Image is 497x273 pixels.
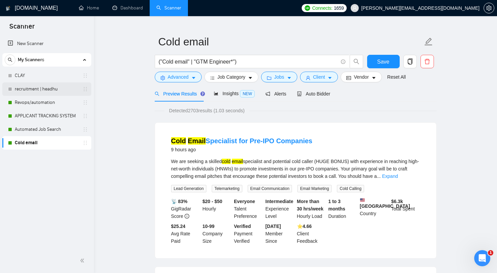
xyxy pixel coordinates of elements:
[265,199,293,204] b: Intermediate
[421,58,434,65] span: delete
[391,199,403,204] b: $ 6.3k
[4,22,40,36] span: Scanner
[265,91,270,96] span: notification
[261,72,297,82] button: folderJobscaret-down
[350,58,363,65] span: search
[2,53,91,150] li: My Scanners
[214,91,255,96] span: Insights
[171,185,206,192] span: Lead Generation
[171,158,420,180] div: We are seeking a skilled specialist and potential cold caller (HUGE BONUS) with experience in rea...
[2,37,91,50] li: New Scanner
[8,37,86,50] a: New Scanner
[300,72,338,82] button: userClientcaret-down
[367,55,400,68] button: Save
[248,75,253,80] span: caret-down
[112,5,143,11] a: dashboardDashboard
[360,198,365,202] img: 🇺🇸
[155,91,203,96] span: Preview Results
[233,223,264,245] div: Payment Verified
[306,75,310,80] span: user
[264,223,296,245] div: Member Since
[171,146,312,154] div: 9 hours ago
[484,5,494,11] a: setting
[201,223,233,245] div: Company Size
[83,86,88,92] span: holder
[15,96,79,109] a: Revops/automation
[170,198,201,220] div: GigRadar Score
[382,173,398,179] a: Expand
[404,58,416,65] span: copy
[222,159,231,164] mark: cold
[83,140,88,146] span: holder
[305,5,310,11] img: upwork-logo.png
[171,224,186,229] b: $25.24
[424,37,433,46] span: edit
[6,3,10,14] img: logo
[200,91,206,97] div: Tooltip anchor
[191,75,196,80] span: caret-down
[360,198,410,209] b: [GEOGRAPHIC_DATA]
[350,55,363,68] button: search
[171,137,312,145] a: Cold EmailSpecialist for Pre-IPO Companies
[341,72,382,82] button: idcardVendorcaret-down
[420,55,434,68] button: delete
[354,73,368,81] span: Vendor
[83,127,88,132] span: holder
[159,57,338,66] input: Search Freelance Jobs...
[15,123,79,136] a: Automated Job Search
[214,91,218,96] span: area-chart
[248,185,292,192] span: Email Communication
[297,224,312,229] b: ⭐️ 4.66
[377,173,381,179] span: ...
[337,185,364,192] span: Cold Calling
[156,5,181,11] a: searchScanner
[265,224,281,229] b: [DATE]
[296,198,327,220] div: Hourly Load
[341,60,345,64] span: info-circle
[240,90,255,97] span: NEW
[15,109,79,123] a: APPLICANT TRACKING SYSTEM
[265,91,286,96] span: Alerts
[312,4,332,12] span: Connects:
[201,198,233,220] div: Hourly
[474,250,490,266] iframe: Intercom live chat
[83,73,88,78] span: holder
[155,91,159,96] span: search
[83,100,88,105] span: holder
[334,4,344,12] span: 1659
[155,72,202,82] button: settingAdvancedcaret-down
[371,75,376,80] span: caret-down
[233,198,264,220] div: Talent Preference
[387,73,406,81] a: Reset All
[170,223,201,245] div: Avg Rate Paid
[234,199,255,204] b: Everyone
[188,137,206,145] mark: Email
[327,198,358,220] div: Duration
[346,75,351,80] span: idcard
[328,199,345,211] b: 1 to 3 months
[185,214,189,219] span: info-circle
[15,69,79,82] a: CLAY
[158,33,423,50] input: Scanner name...
[296,223,327,245] div: Client Feedback
[5,54,15,65] button: search
[287,75,292,80] span: caret-down
[160,75,165,80] span: setting
[358,198,390,220] div: Country
[168,73,189,81] span: Advanced
[202,224,214,229] b: 10-99
[171,137,186,145] mark: Cold
[210,75,215,80] span: bars
[204,72,258,82] button: barsJob Categorycaret-down
[297,185,332,192] span: Email Marketing
[171,199,188,204] b: 📡 83%
[484,3,494,13] button: setting
[234,224,251,229] b: Verified
[212,185,242,192] span: Telemarketing
[267,75,271,80] span: folder
[377,57,389,66] span: Save
[83,113,88,119] span: holder
[313,73,325,81] span: Client
[202,199,222,204] b: $20 - $50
